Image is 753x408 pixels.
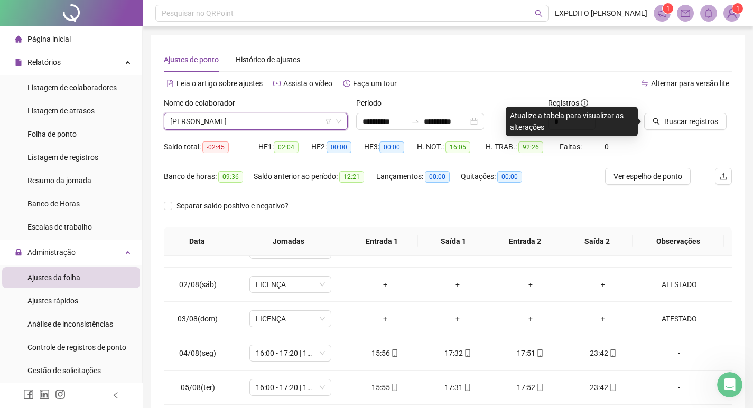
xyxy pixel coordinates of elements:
[641,235,715,247] span: Observações
[503,279,559,290] div: +
[648,347,710,359] div: -
[166,80,174,87] span: file-text
[39,389,50,400] span: linkedin
[27,297,78,305] span: Ajustes rápidos
[575,279,631,290] div: +
[648,313,710,325] div: ATESTADO
[164,227,230,256] th: Data
[181,383,215,392] span: 05/08(ter)
[497,171,522,183] span: 00:00
[230,227,346,256] th: Jornadas
[357,347,413,359] div: 15:56
[256,311,325,327] span: LICENÇA
[724,5,740,21] img: 85703
[357,279,413,290] div: +
[376,170,461,183] div: Lançamentos:
[27,248,76,257] span: Administração
[164,170,254,183] div: Banco de horas:
[164,141,258,153] div: Saldo total:
[430,347,486,359] div: 17:32
[379,141,404,153] span: 00:00
[236,55,300,64] span: Histórico de ajustes
[112,392,119,399] span: left
[463,384,471,391] span: mobile
[411,117,420,126] span: swap-right
[535,10,543,17] span: search
[274,141,299,153] span: 02:04
[15,249,22,256] span: lock
[608,384,617,391] span: mobile
[325,118,331,125] span: filter
[418,227,490,256] th: Saída 1
[555,7,647,19] span: EXPEDITO [PERSON_NAME]
[202,141,229,153] span: -02:45
[23,389,34,400] span: facebook
[27,343,126,352] span: Controle de registros de ponto
[430,279,486,290] div: +
[27,200,80,208] span: Banco de Horas
[164,55,219,64] span: Ajustes de ponto
[258,141,311,153] div: HE 1:
[256,379,325,395] span: 16:00 - 17:20 | 17:50 - 00:00
[327,141,351,153] span: 00:00
[535,384,544,391] span: mobile
[651,79,729,88] span: Alternar para versão lite
[357,313,413,325] div: +
[664,116,718,127] span: Buscar registros
[27,107,95,115] span: Listagem de atrasos
[411,117,420,126] span: to
[179,349,216,357] span: 04/08(seg)
[503,347,559,359] div: 17:51
[390,349,398,357] span: mobile
[357,382,413,393] div: 15:55
[506,107,638,136] div: Atualize a tabela para visualizar as alterações
[489,227,561,256] th: Entrada 2
[27,273,80,282] span: Ajustes da folha
[256,345,325,361] span: 16:00 - 17:20 | 17:50 - 00:00
[353,79,397,88] span: Faça um tour
[581,99,588,107] span: info-circle
[503,313,559,325] div: +
[461,170,535,183] div: Quitações:
[644,113,727,130] button: Buscar registros
[27,366,101,375] span: Gestão de solicitações
[364,141,417,153] div: HE 3:
[178,315,218,323] span: 03/08(dom)
[503,382,559,393] div: 17:52
[346,227,418,256] th: Entrada 1
[486,141,560,153] div: H. TRAB.:
[663,3,673,14] sup: 1
[27,130,77,138] span: Folha de ponto
[172,200,293,212] span: Separar saldo positivo e negativo?
[430,382,486,393] div: 17:31
[605,168,691,185] button: Ver espelho de ponto
[27,176,91,185] span: Resumo da jornada
[535,349,544,357] span: mobile
[164,97,242,109] label: Nome do colaborador
[518,141,543,153] span: 92:26
[463,349,471,357] span: mobile
[27,58,61,67] span: Relatórios
[283,79,332,88] span: Assista o vídeo
[430,313,486,325] div: +
[719,172,728,181] span: upload
[273,80,281,87] span: youtube
[27,223,92,231] span: Escalas de trabalho
[648,382,710,393] div: -
[657,8,667,18] span: notification
[732,3,743,14] sup: Atualize o seu contato no menu Meus Dados
[653,118,660,125] span: search
[27,320,113,328] span: Análise de inconsistências
[15,35,22,43] span: home
[561,227,633,256] th: Saída 2
[704,8,713,18] span: bell
[15,59,22,66] span: file
[575,347,631,359] div: 23:42
[633,227,723,256] th: Observações
[27,153,98,162] span: Listagem de registros
[390,384,398,391] span: mobile
[218,171,243,183] span: 09:36
[417,141,486,153] div: H. NOT.:
[666,5,670,12] span: 1
[605,143,609,151] span: 0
